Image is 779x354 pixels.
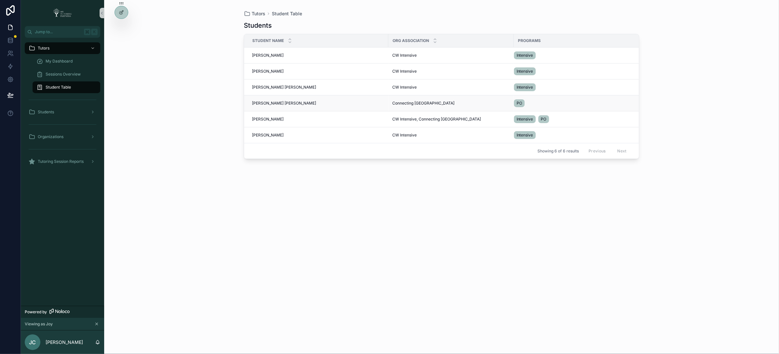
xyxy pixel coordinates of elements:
[392,85,510,90] a: CW Intensive
[272,10,302,17] a: Student Table
[21,306,104,318] a: Powered by
[252,69,284,74] span: [PERSON_NAME]
[25,309,47,315] span: Powered by
[25,106,100,118] a: Students
[392,133,417,138] span: CW Intensive
[33,81,100,93] a: Student Table
[252,85,384,90] a: [PERSON_NAME] [PERSON_NAME]
[252,53,384,58] a: [PERSON_NAME]
[33,55,100,67] a: My Dashboard
[517,85,533,90] span: Intensive
[514,114,641,124] a: IntensivePO
[392,53,510,58] a: CW Intensive
[25,42,100,54] a: Tutors
[392,101,510,106] a: Connecting [GEOGRAPHIC_DATA]
[541,117,547,122] span: PO
[393,38,429,43] span: Org Association
[38,159,84,164] span: Tutoring Session Reports
[46,339,83,346] p: [PERSON_NAME]
[518,38,541,43] span: Programs
[392,69,417,74] span: CW Intensive
[392,53,417,58] span: CW Intensive
[517,133,533,138] span: Intensive
[21,38,104,176] div: scrollable content
[252,117,384,122] a: [PERSON_NAME]
[514,82,641,92] a: Intensive
[392,101,454,106] span: Connecting [GEOGRAPHIC_DATA]
[252,53,284,58] span: [PERSON_NAME]
[514,50,641,61] a: Intensive
[392,85,417,90] span: CW Intensive
[38,134,63,139] span: Organizations
[92,29,97,35] span: K
[514,98,641,108] a: PO
[244,10,265,17] a: Tutors
[33,68,100,80] a: Sessions Overview
[252,85,316,90] span: [PERSON_NAME] [PERSON_NAME]
[244,21,272,30] h1: Students
[537,149,579,154] span: Showing 6 of 6 results
[46,72,81,77] span: Sessions Overview
[514,130,641,140] a: Intensive
[38,46,49,51] span: Tutors
[51,8,74,18] img: App logo
[252,10,265,17] span: Tutors
[252,117,284,122] span: [PERSON_NAME]
[38,109,54,115] span: Students
[392,69,510,74] a: CW Intensive
[392,117,510,122] a: CW Intensive, Connecting [GEOGRAPHIC_DATA]
[252,133,284,138] span: [PERSON_NAME]
[25,131,100,143] a: Organizations
[29,338,36,346] span: JC
[517,101,522,106] span: PO
[252,38,284,43] span: Student Name
[517,53,533,58] span: Intensive
[46,59,73,64] span: My Dashboard
[46,85,71,90] span: Student Table
[517,117,533,122] span: Intensive
[517,69,533,74] span: Intensive
[252,133,384,138] a: [PERSON_NAME]
[252,101,384,106] a: [PERSON_NAME] [PERSON_NAME]
[25,26,100,38] button: Jump to...K
[514,66,641,77] a: Intensive
[25,156,100,167] a: Tutoring Session Reports
[25,321,53,327] span: Viewing as Joy
[392,133,510,138] a: CW Intensive
[35,29,81,35] span: Jump to...
[252,101,316,106] span: [PERSON_NAME] [PERSON_NAME]
[252,69,384,74] a: [PERSON_NAME]
[392,117,481,122] span: CW Intensive, Connecting [GEOGRAPHIC_DATA]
